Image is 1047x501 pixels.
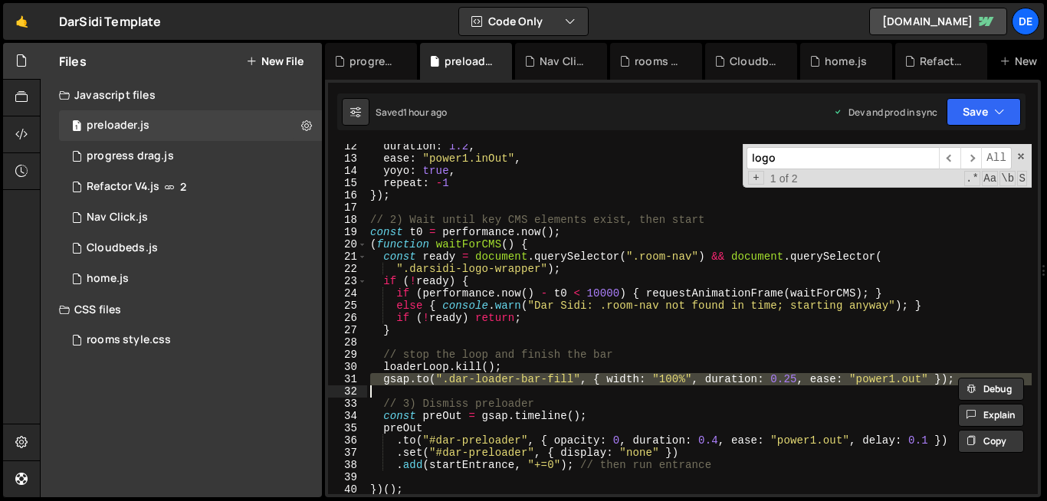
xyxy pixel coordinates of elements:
span: CaseSensitive Search [982,171,998,186]
div: Nav Click.js [87,211,148,224]
a: [DOMAIN_NAME] [869,8,1007,35]
div: 30 [328,361,367,373]
div: 17 [328,201,367,214]
span: Alt-Enter [981,147,1012,169]
div: 15943/48056.js [59,202,322,233]
div: Refactor V4.js [920,54,969,69]
input: Search for [747,147,939,169]
div: Javascript files [41,80,322,110]
div: progress drag.js [87,149,174,163]
div: 31 [328,373,367,385]
button: Debug [958,378,1024,401]
div: 40 [328,483,367,496]
div: 16 [328,189,367,201]
div: Dev and prod in sync [833,106,937,119]
span: 2 [180,181,186,193]
span: ​ [960,147,982,169]
div: 22 [328,263,367,275]
h2: Files [59,53,87,70]
span: Whole Word Search [999,171,1016,186]
div: 14 [328,165,367,177]
div: Saved [376,106,447,119]
div: 26 [328,312,367,324]
div: CSS files [41,294,322,325]
div: 21 [328,250,367,263]
div: 19 [328,226,367,238]
div: 12 [328,140,367,152]
button: Explain [958,404,1024,427]
div: 20 [328,238,367,250]
div: 27 [328,324,367,336]
button: Copy [958,430,1024,453]
div: 15943/42886.js [59,264,322,294]
div: Refactor V4.js [87,180,159,194]
div: 15943/48068.js [59,110,322,141]
span: 1 of 2 [764,172,804,185]
button: New File [246,55,304,67]
button: Save [947,98,1021,126]
div: DarSidi Template [59,12,162,31]
a: De [1012,8,1039,35]
div: 18 [328,214,367,226]
div: 36 [328,434,367,447]
div: 24 [328,287,367,300]
div: 37 [328,447,367,459]
div: preloader.js [445,54,494,69]
div: 39 [328,471,367,483]
div: 32 [328,385,367,398]
div: 34 [328,410,367,422]
div: 35 [328,422,367,434]
span: RegExp Search [964,171,980,186]
div: progress drag.js [350,54,399,69]
div: 13 [328,152,367,165]
div: 15943/47638.js [59,233,322,264]
div: Cloudbeds.js [730,54,779,69]
a: 🤙 [3,3,41,40]
div: home.js [87,272,129,286]
div: Nav Click.js [540,54,589,69]
div: 15943/48032.css [59,325,322,355]
div: Cloudbeds.js [87,241,158,255]
span: Toggle Replace mode [748,171,764,185]
div: 38 [328,459,367,471]
span: ​ [939,147,960,169]
div: preloader.js [87,119,149,133]
button: Code Only [459,8,588,35]
div: 28 [328,336,367,349]
div: rooms style.css [87,333,171,347]
div: rooms style.css [635,54,684,69]
div: 15943/47458.js [59,172,322,202]
div: 25 [328,300,367,312]
div: home.js [825,54,867,69]
div: 33 [328,398,367,410]
div: 29 [328,349,367,361]
div: 15 [328,177,367,189]
span: Search In Selection [1017,171,1027,186]
div: 15943/48069.js [59,141,322,172]
span: 1 [72,121,81,133]
div: 23 [328,275,367,287]
div: 1 hour ago [403,106,448,119]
